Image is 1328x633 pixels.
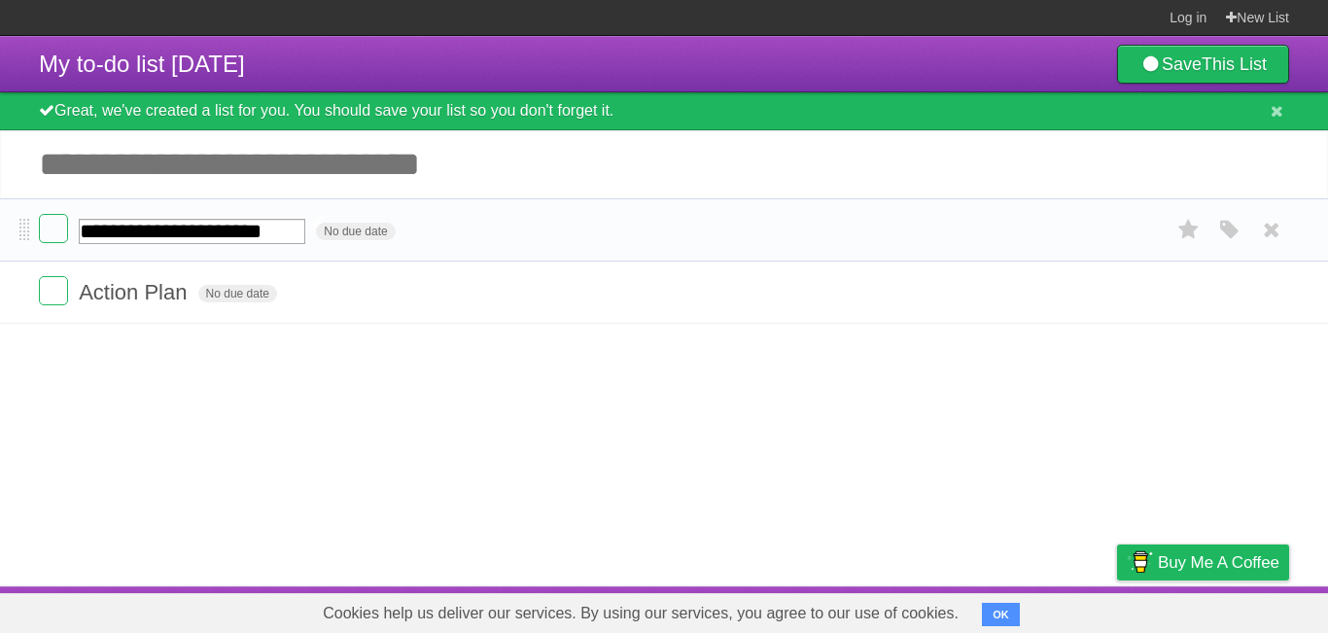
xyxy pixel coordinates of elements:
a: Suggest a feature [1167,591,1289,628]
a: Terms [1026,591,1068,628]
a: SaveThis List [1117,45,1289,84]
span: No due date [316,223,395,240]
a: Buy me a coffee [1117,545,1289,580]
button: OK [982,603,1020,626]
a: Developers [923,591,1001,628]
span: Cookies help us deliver our services. By using our services, you agree to our use of cookies. [303,594,978,633]
label: Done [39,214,68,243]
label: Done [39,276,68,305]
label: Star task [1171,214,1207,246]
b: This List [1202,54,1267,74]
span: Action Plan [79,280,192,304]
span: My to-do list [DATE] [39,51,245,77]
a: Privacy [1092,591,1142,628]
img: Buy me a coffee [1127,545,1153,579]
span: Buy me a coffee [1158,545,1279,580]
span: No due date [198,285,277,302]
a: About [858,591,899,628]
